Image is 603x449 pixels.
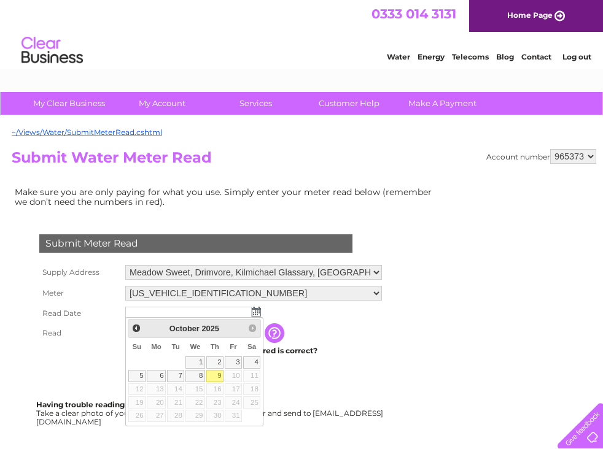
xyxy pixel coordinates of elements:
a: My Clear Business [18,92,120,115]
span: 2025 [201,324,219,333]
span: Wednesday [190,343,200,350]
a: Customer Help [298,92,400,115]
b: Having trouble reading your meter? [36,400,174,409]
a: 2 [206,356,224,369]
a: 9 [206,370,224,382]
a: 8 [185,370,205,382]
span: October [169,324,200,333]
img: logo.png [21,32,84,69]
a: 6 [147,370,166,382]
a: ~/Views/Water/SubmitMeterRead.cshtml [12,128,162,137]
a: Water [387,52,410,61]
span: Tuesday [171,343,179,350]
span: Friday [230,343,237,350]
div: Clear Business is a trading name of Verastar Limited (registered in [GEOGRAPHIC_DATA] No. 3667643... [12,7,593,59]
div: Take a clear photo of your readings, tell us which supply it's for and send to [EMAIL_ADDRESS][DO... [36,401,385,426]
a: 3 [225,356,242,369]
a: Energy [418,52,445,61]
a: My Account [112,92,213,115]
td: Are you sure the read you have entered is correct? [122,343,385,359]
a: Blog [496,52,514,61]
th: Read [36,323,122,343]
th: Supply Address [36,262,122,283]
span: Prev [131,323,141,333]
a: 4 [243,356,260,369]
a: 0333 014 3131 [372,6,456,21]
div: Account number [486,149,596,164]
a: Log out [562,52,591,61]
h2: Submit Water Meter Read [12,149,596,172]
span: Saturday [247,343,256,350]
span: Thursday [211,343,219,350]
a: Make A Payment [392,92,493,115]
input: Information [265,323,287,343]
div: Submit Meter Read [39,234,352,253]
span: Monday [151,343,161,350]
a: Telecoms [452,52,489,61]
a: Services [205,92,306,115]
span: Sunday [132,343,141,350]
th: Read Date [36,304,122,323]
a: 1 [185,356,205,369]
a: 5 [128,370,146,382]
img: ... [252,307,261,317]
td: Make sure you are only paying for what you use. Simply enter your meter read below (remember we d... [12,184,442,210]
th: Meter [36,283,122,304]
a: Prev [130,321,144,335]
a: Contact [521,52,551,61]
a: 7 [167,370,184,382]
